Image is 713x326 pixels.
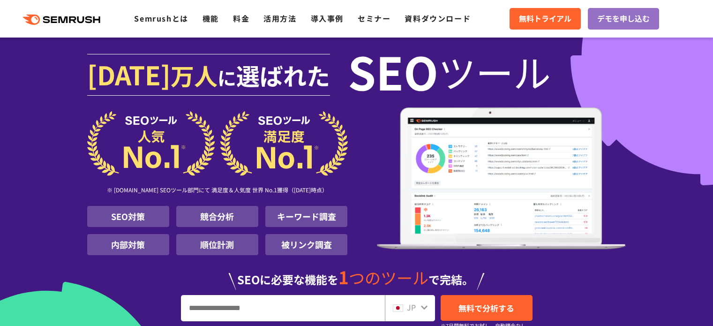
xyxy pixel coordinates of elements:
[218,64,236,91] span: に
[176,234,258,255] li: 順位計測
[510,8,581,30] a: 無料トライアル
[458,302,514,314] span: 無料で分析する
[233,13,249,24] a: 料金
[265,206,347,227] li: キーワード調査
[405,13,471,24] a: 資料ダウンロード
[349,266,428,289] span: つのツール
[236,58,330,92] span: 選ばれた
[597,13,650,25] span: デモを申し込む
[265,234,347,255] li: 被リンク調査
[441,295,533,321] a: 無料で分析する
[428,271,473,288] span: で完結。
[338,264,349,289] span: 1
[87,259,626,290] div: SEOに必要な機能を
[181,296,384,321] input: URL、キーワードを入力してください
[519,13,571,25] span: 無料トライアル
[203,13,219,24] a: 機能
[588,8,659,30] a: デモを申し込む
[348,53,438,90] span: SEO
[134,13,188,24] a: Semrushとは
[438,53,551,90] span: ツール
[87,234,169,255] li: 内部対策
[263,13,296,24] a: 活用方法
[358,13,390,24] a: セミナー
[87,55,171,93] span: [DATE]
[87,176,348,206] div: ※ [DOMAIN_NAME] SEOツール部門にて 満足度＆人気度 世界 No.1獲得（[DATE]時点）
[171,58,218,92] span: 万人
[311,13,344,24] a: 導入事例
[87,206,169,227] li: SEO対策
[407,302,416,313] span: JP
[176,206,258,227] li: 競合分析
